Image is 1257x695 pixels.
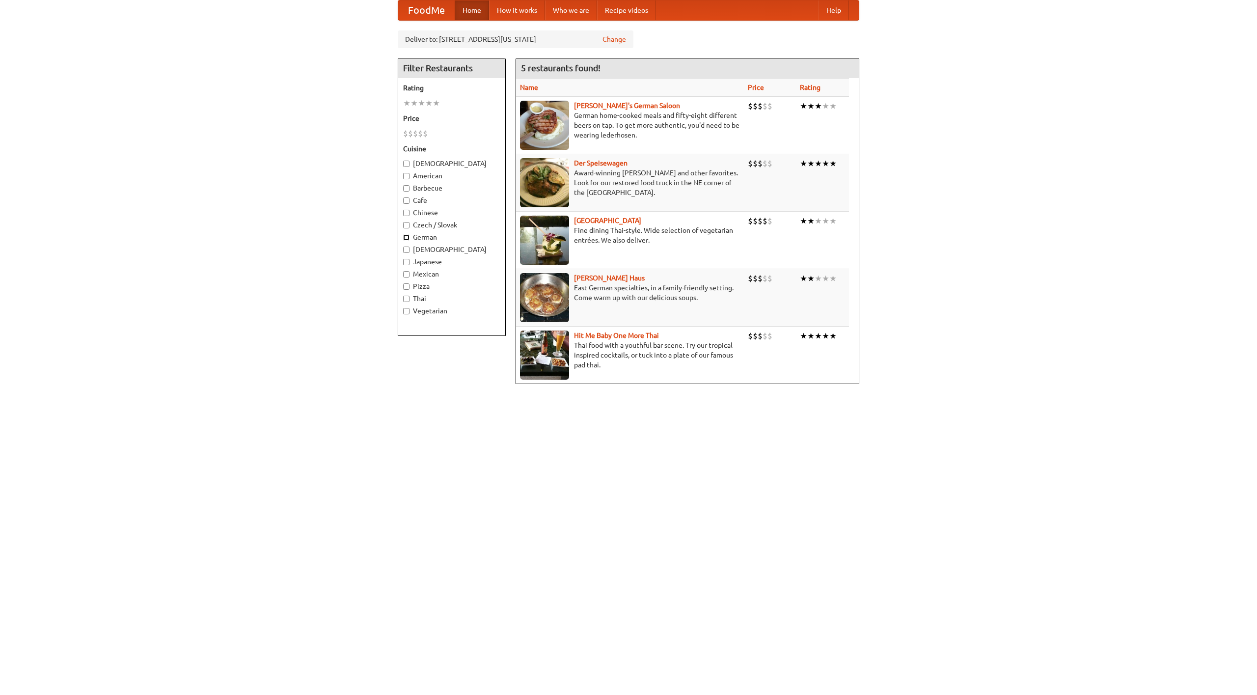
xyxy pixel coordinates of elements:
label: Czech / Slovak [403,220,500,230]
a: [PERSON_NAME] Haus [574,274,645,282]
li: ★ [807,216,815,226]
label: German [403,232,500,242]
p: East German specialties, in a family-friendly setting. Come warm up with our delicious soups. [520,283,740,303]
li: $ [403,128,408,139]
li: $ [767,216,772,226]
img: satay.jpg [520,216,569,265]
li: ★ [418,98,425,109]
li: $ [758,216,763,226]
label: [DEMOGRAPHIC_DATA] [403,245,500,254]
label: Pizza [403,281,500,291]
a: Help [819,0,849,20]
h5: Rating [403,83,500,93]
h5: Cuisine [403,144,500,154]
a: FoodMe [398,0,455,20]
li: ★ [410,98,418,109]
a: How it works [489,0,545,20]
ng-pluralize: 5 restaurants found! [521,63,601,73]
li: $ [753,331,758,341]
li: $ [758,273,763,284]
h4: Filter Restaurants [398,58,505,78]
p: German home-cooked meals and fifty-eight different beers on tap. To get more authentic, you'd nee... [520,111,740,140]
a: Rating [800,83,820,91]
input: Cafe [403,197,410,204]
li: ★ [815,158,822,169]
li: $ [758,331,763,341]
li: $ [763,331,767,341]
img: speisewagen.jpg [520,158,569,207]
input: [DEMOGRAPHIC_DATA] [403,247,410,253]
li: $ [748,216,753,226]
li: ★ [822,216,829,226]
li: $ [748,331,753,341]
label: Barbecue [403,183,500,193]
li: $ [748,158,753,169]
img: kohlhaus.jpg [520,273,569,322]
li: ★ [822,101,829,111]
p: Fine dining Thai-style. Wide selection of vegetarian entrées. We also deliver. [520,225,740,245]
a: Who we are [545,0,597,20]
div: Deliver to: [STREET_ADDRESS][US_STATE] [398,30,633,48]
li: $ [753,101,758,111]
label: Mexican [403,269,500,279]
a: Name [520,83,538,91]
li: ★ [815,331,822,341]
a: Hit Me Baby One More Thai [574,332,659,339]
a: [PERSON_NAME]'s German Saloon [574,102,680,110]
li: ★ [800,273,807,284]
li: ★ [829,273,837,284]
li: ★ [829,158,837,169]
input: Barbecue [403,185,410,192]
li: ★ [403,98,410,109]
li: $ [767,158,772,169]
li: ★ [800,331,807,341]
li: ★ [822,273,829,284]
label: American [403,171,500,181]
li: $ [753,216,758,226]
a: Recipe videos [597,0,656,20]
li: $ [753,158,758,169]
input: Czech / Slovak [403,222,410,228]
li: $ [767,331,772,341]
li: ★ [807,158,815,169]
li: $ [763,158,767,169]
li: $ [418,128,423,139]
a: Price [748,83,764,91]
label: [DEMOGRAPHIC_DATA] [403,159,500,168]
img: esthers.jpg [520,101,569,150]
h5: Price [403,113,500,123]
li: ★ [425,98,433,109]
li: ★ [829,216,837,226]
li: ★ [829,101,837,111]
label: Japanese [403,257,500,267]
li: ★ [822,331,829,341]
li: $ [408,128,413,139]
input: American [403,173,410,179]
input: Chinese [403,210,410,216]
li: $ [758,158,763,169]
a: Der Speisewagen [574,159,628,167]
img: babythai.jpg [520,331,569,380]
li: ★ [807,101,815,111]
li: ★ [807,331,815,341]
p: Thai food with a youthful bar scene. Try our tropical inspired cocktails, or tuck into a plate of... [520,340,740,370]
input: [DEMOGRAPHIC_DATA] [403,161,410,167]
li: $ [753,273,758,284]
li: ★ [807,273,815,284]
input: Thai [403,296,410,302]
li: ★ [829,331,837,341]
li: $ [758,101,763,111]
a: Change [602,34,626,44]
a: Home [455,0,489,20]
li: ★ [815,216,822,226]
input: Pizza [403,283,410,290]
label: Thai [403,294,500,304]
input: Mexican [403,271,410,278]
p: Award-winning [PERSON_NAME] and other favorites. Look for our restored food truck in the NE corne... [520,168,740,197]
a: [GEOGRAPHIC_DATA] [574,217,641,224]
